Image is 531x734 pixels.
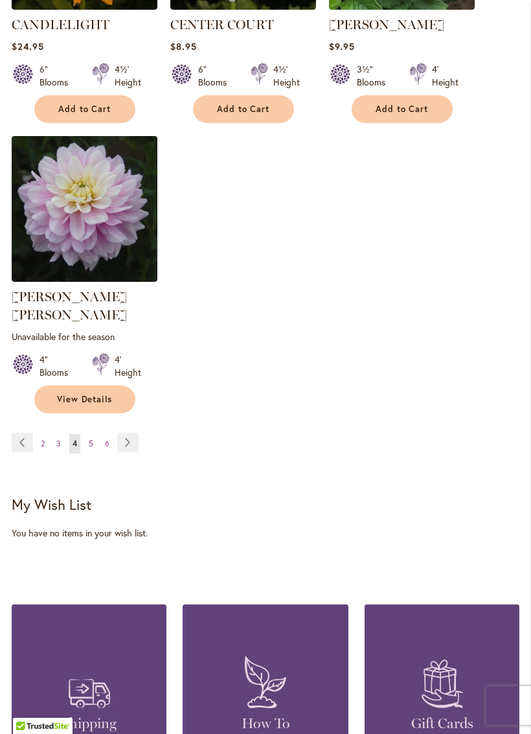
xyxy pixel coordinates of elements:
span: 4 [73,439,77,448]
button: Add to Cart [352,95,453,123]
span: $24.95 [12,40,44,52]
span: 6 [105,439,109,448]
a: [PERSON_NAME] [PERSON_NAME] [12,289,127,323]
p: Unavailable for the season [12,330,157,343]
a: [PERSON_NAME] [329,17,444,32]
a: 2 [38,434,48,453]
div: 3½" Blooms [357,63,394,89]
img: Charlotte Mae [12,136,157,282]
span: 2 [41,439,45,448]
span: Add to Cart [217,104,270,115]
a: 6 [102,434,113,453]
strong: My Wish List [12,495,91,514]
a: View Details [34,385,135,413]
span: Add to Cart [376,104,429,115]
a: Charlotte Mae [12,272,157,284]
a: 3 [53,434,64,453]
a: 5 [85,434,96,453]
a: CENTER COURT [170,17,274,32]
button: Add to Cart [193,95,294,123]
div: 4½' Height [273,63,300,89]
div: 4' Height [115,353,141,379]
span: 3 [56,439,61,448]
span: 5 [89,439,93,448]
span: $8.95 [170,40,197,52]
div: 6" Blooms [198,63,235,89]
span: Add to Cart [58,104,111,115]
span: $9.95 [329,40,355,52]
div: 4½' Height [115,63,141,89]
div: You have no items in your wish list. [12,527,519,540]
h4: Gift Cards [384,715,500,733]
a: CANDLELIGHT [12,17,109,32]
span: View Details [57,394,113,405]
iframe: Launch Accessibility Center [10,688,46,724]
div: 4' Height [432,63,458,89]
button: Add to Cart [34,95,135,123]
div: 6" Blooms [40,63,76,89]
div: 4" Blooms [40,353,76,379]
